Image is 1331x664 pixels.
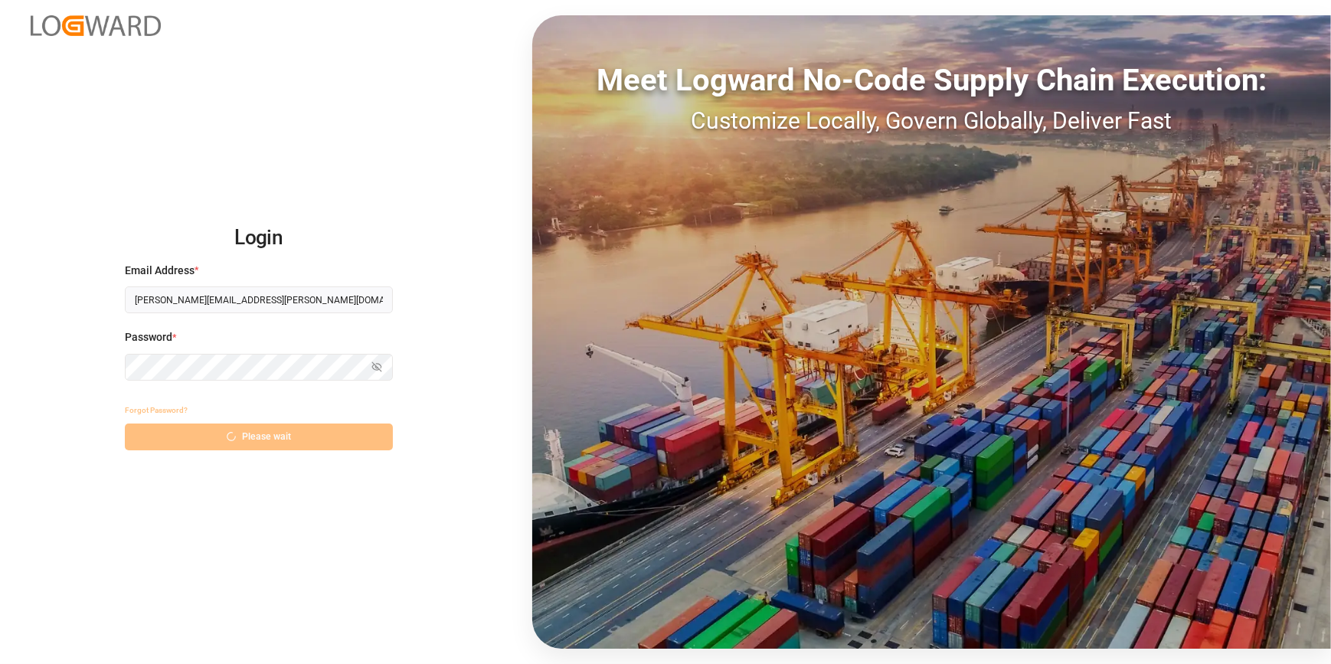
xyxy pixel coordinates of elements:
[31,15,161,36] img: Logward_new_orange.png
[125,286,393,313] input: Enter your email
[532,103,1331,138] div: Customize Locally, Govern Globally, Deliver Fast
[125,263,195,279] span: Email Address
[125,214,393,263] h2: Login
[532,57,1331,103] div: Meet Logward No-Code Supply Chain Execution:
[125,329,172,345] span: Password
